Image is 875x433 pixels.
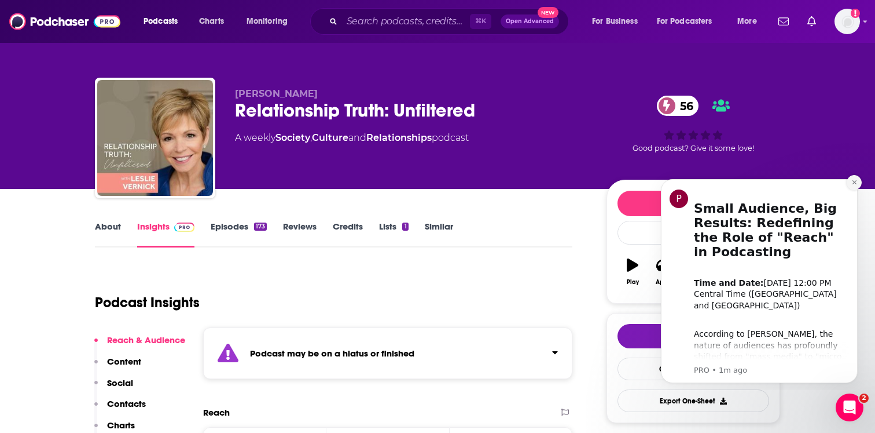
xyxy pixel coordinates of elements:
span: [PERSON_NAME] [235,88,318,99]
input: Search podcasts, credits, & more... [342,12,470,31]
button: open menu [135,12,193,31]
button: Show profile menu [834,9,860,34]
iframe: Intercom live chat [836,394,863,421]
span: Podcasts [144,13,178,30]
button: Play [617,251,648,293]
a: Show notifications dropdown [803,12,821,31]
a: Similar [425,221,453,248]
button: Content [94,356,141,377]
button: Contacts [94,398,146,420]
h1: Podcast Insights [95,294,200,311]
span: Charts [199,13,224,30]
h2: Reach [203,407,230,418]
span: and [348,132,366,143]
a: 56 [657,96,699,116]
div: 56Good podcast? Give it some love! [606,88,780,160]
span: Good podcast? Give it some love! [633,144,754,152]
img: Relationship Truth: Unfiltered [97,80,213,196]
section: Click to expand status details [203,328,572,379]
span: 56 [668,96,699,116]
a: Episodes173 [211,221,267,248]
img: Podchaser Pro [174,223,194,232]
img: User Profile [834,9,860,34]
button: open menu [729,12,771,31]
span: Logged in as EllaRoseMurphy [834,9,860,34]
div: Rate [617,221,769,245]
a: Credits [333,221,363,248]
a: Lists1 [379,221,408,248]
button: open menu [649,12,729,31]
p: Content [107,356,141,367]
p: Social [107,377,133,388]
svg: Email not verified [851,9,860,18]
div: 173 [254,223,267,231]
span: 2 [859,394,869,403]
span: New [538,7,558,18]
p: Charts [107,420,135,431]
span: , [310,132,312,143]
span: For Podcasters [657,13,712,30]
span: Open Advanced [506,19,554,24]
div: Search podcasts, credits, & more... [321,8,580,35]
a: Show notifications dropdown [774,12,793,31]
a: InsightsPodchaser Pro [137,221,194,248]
button: Reach & Audience [94,334,185,356]
button: Follow [617,191,769,216]
span: For Business [592,13,638,30]
div: 1 [402,223,408,231]
a: About [95,221,121,248]
a: Culture [312,132,348,143]
span: More [737,13,757,30]
button: open menu [584,12,652,31]
button: tell me why sparkleTell Me Why [617,324,769,348]
div: Play [627,279,639,286]
iframe: Intercom notifications message [644,169,875,390]
strong: Podcast may be on a hiatus or finished [250,348,414,359]
button: Social [94,377,133,399]
a: Charts [192,12,231,31]
p: Reach & Audience [107,334,185,345]
a: Society [275,132,310,143]
div: A weekly podcast [235,131,469,145]
span: ⌘ K [470,14,491,29]
a: Reviews [283,221,317,248]
button: open menu [238,12,303,31]
button: Open AdvancedNew [501,14,559,28]
span: Monitoring [247,13,288,30]
a: Contact This Podcast [617,358,769,380]
a: Relationships [366,132,432,143]
button: Export One-Sheet [617,390,769,412]
p: Contacts [107,398,146,409]
img: Podchaser - Follow, Share and Rate Podcasts [9,10,120,32]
